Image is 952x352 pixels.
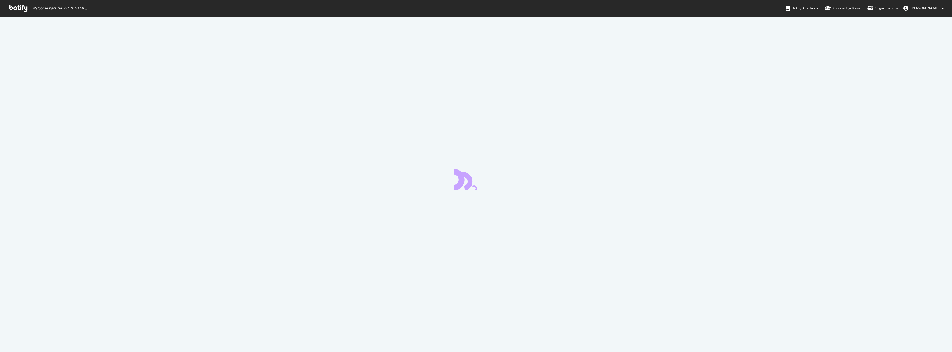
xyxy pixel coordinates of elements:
[825,5,860,11] div: Knowledge Base
[898,3,949,13] button: [PERSON_NAME]
[454,169,498,190] div: animation
[911,5,939,11] span: Kristiina Halme
[786,5,818,11] div: Botify Academy
[32,6,87,11] span: Welcome back, [PERSON_NAME] !
[867,5,898,11] div: Organizations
